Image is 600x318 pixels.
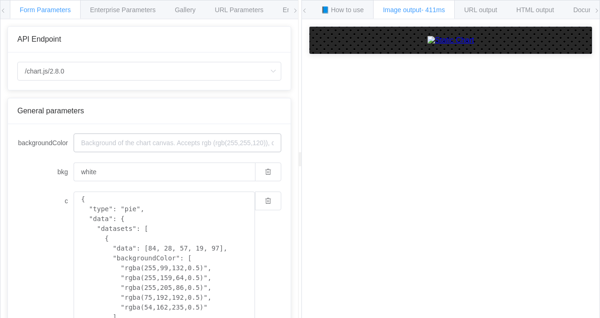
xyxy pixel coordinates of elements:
span: General parameters [17,107,84,115]
span: Environments [283,6,323,14]
a: Static Chart [319,36,583,44]
img: Static Chart [427,36,474,44]
label: bkg [17,163,74,181]
span: HTML output [517,6,554,14]
span: 📘 How to use [321,6,364,14]
span: URL output [464,6,497,14]
span: API Endpoint [17,35,61,43]
input: Select [17,62,281,81]
span: - 411ms [421,6,445,14]
input: Background of the chart canvas. Accepts rgb (rgb(255,255,120)), colors (red), and url-encoded hex... [74,163,255,181]
label: c [17,192,74,210]
label: backgroundColor [17,133,74,152]
input: Background of the chart canvas. Accepts rgb (rgb(255,255,120)), colors (red), and url-encoded hex... [74,133,281,152]
span: URL Parameters [215,6,263,14]
span: Gallery [175,6,195,14]
span: Image output [383,6,445,14]
span: Enterprise Parameters [90,6,156,14]
span: Form Parameters [20,6,71,14]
